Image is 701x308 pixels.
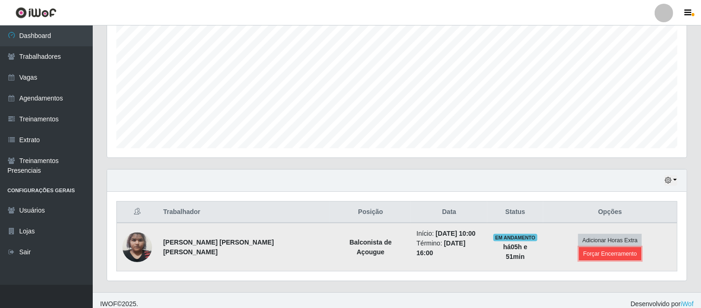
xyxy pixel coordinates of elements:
span: IWOF [100,300,117,308]
button: Forçar Encerramento [579,247,641,260]
button: Adicionar Horas Extra [578,234,642,247]
a: iWof [681,300,694,308]
strong: Balconista de Açougue [350,239,392,256]
th: Status [487,201,543,223]
li: Término: [416,239,482,258]
time: [DATE] 10:00 [436,230,476,237]
li: Início: [416,229,482,239]
img: CoreUI Logo [15,7,57,19]
th: Posição [330,201,411,223]
th: Data [411,201,487,223]
th: Opções [543,201,677,223]
strong: há 05 h e 51 min [503,243,527,260]
th: Trabalhador [158,201,330,223]
strong: [PERSON_NAME] [PERSON_NAME] [PERSON_NAME] [163,239,274,256]
img: 1701273073882.jpeg [122,227,152,267]
span: EM ANDAMENTO [493,234,537,241]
